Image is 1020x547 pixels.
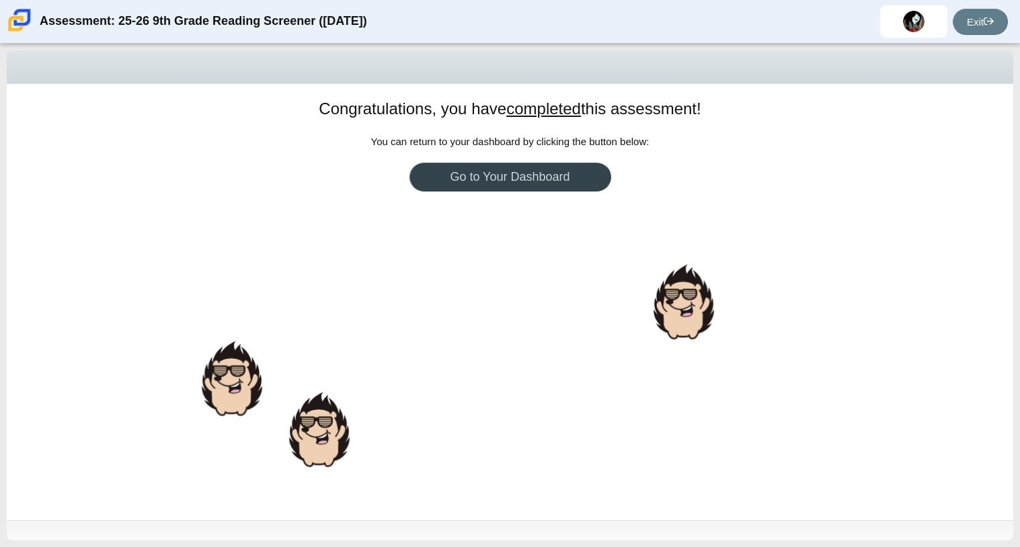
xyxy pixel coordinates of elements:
[371,136,650,147] span: You can return to your dashboard by clicking the button below:
[953,9,1008,35] a: Exit
[40,5,367,38] div: Assessment: 25-26 9th Grade Reading Screener ([DATE])
[5,6,34,34] img: Carmen School of Science & Technology
[5,25,34,36] a: Carmen School of Science & Technology
[903,11,925,32] img: jasmine.prince.dHpTB5
[506,99,581,118] u: completed
[409,163,611,192] a: Go to Your Dashboard
[319,97,701,120] h1: Congratulations, you have this assessment!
